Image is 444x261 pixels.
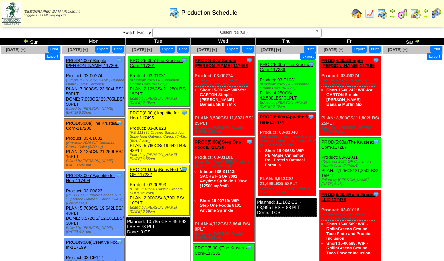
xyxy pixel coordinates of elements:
[265,148,306,167] a: Short 15-00688: WIP - PE MAple Cinnamon Roll Protein Oatmeal Formula
[130,58,183,68] a: PROD(5:00a)The Krusteaz Com-117201
[6,47,26,52] a: [DATE] [+]
[304,46,316,53] button: Print
[246,244,253,251] img: Tooltip
[48,46,60,53] button: Print
[382,38,444,45] td: Sat
[225,46,240,53] button: Export
[195,58,248,68] a: PROD(4:00a)Simple [PERSON_NAME]-117668
[308,61,314,68] img: Tooltip
[321,78,381,86] div: (Simple [PERSON_NAME] Banana Muffin (6/9oz Cartons))
[246,138,253,145] img: Tooltip
[130,187,189,195] div: (BRM P101558 Classic Granola SUPs(4/12oz))
[321,212,381,220] div: (RollinGreens Ground Taco M'EAT SUP (12-4.5oz))
[181,9,237,16] span: Production Schedule
[116,172,123,179] img: Tooltip
[195,139,241,150] a: PROD(5:00a)Step One Foods, -117207
[195,232,254,240] div: Edited by [PERSON_NAME] [DATE] 3:12pm
[258,60,316,111] div: Product: 03-01031 PLAN: 4,250CS / 42,500LBS / 31PLT
[351,8,362,19] img: home.gif
[126,217,190,236] div: Planned: 10,785 CS ~ 49,592 LBS ~ 73 PLT Done: 0 CS
[390,14,395,19] img: arrowright.gif
[45,53,60,60] button: Export
[116,57,123,64] img: Tooltip
[169,7,180,18] img: calendarprod.gif
[130,96,189,105] div: Edited by [PERSON_NAME] [DATE] 6:49pm
[373,138,379,145] img: Tooltip
[193,138,254,242] div: Product: 03-01101 PLAN: 4,712CS / 3,864LBS / 9PLT
[64,56,124,117] div: Product: 03-00274 PLAN: 7,000CS / 23,604LBS / 50PLT DONE: 7,030CS / 23,705LBS / 50PLT
[181,57,188,64] img: Tooltip
[260,101,316,109] div: Edited by [PERSON_NAME] [DATE] 6:46pm
[326,88,372,107] a: Short 15-00242: WIP-for CARTON Simple [PERSON_NAME] Banana Muffin Mix
[300,53,316,60] button: Export
[308,113,314,120] img: Tooltip
[326,241,371,255] a: Short 15-00588: WIP - RollinGreens Ground Taco Powder Inclusion
[256,198,317,217] div: Planned: 11,162 CS ~ 63,996 LBS ~ 88 PLT Done: 0 CS
[260,62,313,72] a: PROD(5:00a)The Krusteaz Com-117286
[390,8,395,14] img: arrowleft.gif
[260,186,316,194] div: Edited by [PERSON_NAME] [DATE] 6:46pm
[66,107,124,115] div: Edited by [PERSON_NAME] [DATE] 6:00pm
[324,47,343,52] a: [DATE] [+]
[130,153,189,161] div: Edited by [PERSON_NAME] [DATE] 6:55pm
[352,46,367,53] button: Export
[130,78,189,86] div: (Krusteaz 2025 GF Cinnamon Crumb Cake (8/20oz))
[160,46,175,53] button: Export
[195,78,254,86] div: (Simple [PERSON_NAME] Banana Muffin (6/9oz Cartons))
[321,178,381,186] div: Edited by [PERSON_NAME] [DATE] 6:47pm
[23,38,29,44] img: arrowleft.gif
[430,8,441,19] img: calendarcustomer.gif
[66,78,124,86] div: (Simple [PERSON_NAME] Banana Muffin (6/9oz Cartons))
[377,8,388,19] img: calendarprod.gif
[66,159,124,167] div: Edited by [PERSON_NAME] [DATE] 6:01pm
[64,171,124,236] div: Product: 03-00823 PLAN: 5,760CS / 19,642LBS / 48PLT DONE: 3,572CS / 12,181LBS / 30PLT
[364,8,375,19] img: line_graph.gif
[66,193,124,205] div: (PE 111335 Organic Banana Nut Superfood Oatmeal Carton (6-43g)(6crtn/case))
[24,10,80,14] span: [DEMOGRAPHIC_DATA] Packaging
[321,58,375,68] a: PROD(4:00a)Simple [PERSON_NAME]-117669
[410,8,421,19] img: calendarinout.gif
[24,10,80,17] span: Logged in as Mfuller
[66,173,115,183] a: PROD(8:00a)Appetite for Hea-117494
[62,38,125,45] td: Mon
[95,46,110,53] button: Export
[200,169,247,188] a: Inbound 05-01113: SACHET- SOF 3001 Anytime Sprinkle 1.09oz (12500imp/roll)
[128,56,189,107] div: Product: 03-01031 PLAN: 2,125CS / 21,250LBS / 15PLT
[68,47,88,52] span: [DATE] [+]
[260,82,316,90] div: (Krusteaz 2025 GF Cinnamon Crumb Cake (8/20oz))
[112,46,124,53] button: Print
[66,226,124,234] div: Edited by [PERSON_NAME] [DATE] 6:21pm
[388,47,408,52] a: [DATE] [+]
[430,46,442,53] button: Print
[66,240,120,250] a: PROD(9:00a)Creative Food In-117199
[64,119,124,169] div: Product: 03-01031 PLAN: 2,125CS / 21,250LBS / 15PLT
[155,28,313,37] span: GlutenFree (GF)
[197,47,217,52] span: [DATE] [+]
[321,126,381,134] div: Edited by [PERSON_NAME] [DATE] 6:24pm
[261,47,281,52] a: [DATE] [+]
[317,38,382,45] td: Fri
[373,191,379,198] img: Tooltip
[260,135,316,147] div: (PE 111336 - Multipack Protein Oatmeal - Maple Cinnamon Roll (5-1.66oz/6ct-8.3oz) )
[242,46,254,53] button: Print
[195,126,254,134] div: Edited by [PERSON_NAME] [DATE] 3:11pm
[423,14,428,19] img: arrowright.gif
[66,141,124,149] div: (Krusteaz 2025 GF Cinnamon Crumb Cake (8/20oz))
[195,245,248,256] a: PROD(5:00a)The Krusteaz Com-117235
[177,46,189,53] button: Print
[132,47,152,52] a: [DATE] [+]
[181,109,188,116] img: Tooltip
[54,14,66,17] a: (logout)
[66,121,119,131] a: PROD(5:00a)The Krusteaz Com-117200
[116,119,123,126] img: Tooltip
[256,38,317,45] td: Thu
[326,222,371,241] a: Short 15-00589: WIP - RollinGreens Ground Taco Pinto and Protein Inclusion
[200,198,241,213] a: Short 15-00719: WIP- Step One Foods 8101 Anytime Sprinkle
[246,57,253,64] img: Tooltip
[66,58,119,68] a: PROD(4:00a)Simple [PERSON_NAME]-117206
[126,38,191,45] td: Tue
[321,192,376,202] a: PROD(6:00a)RollinGreens LLC-117478
[130,131,189,143] div: (PE 111335 Organic Banana Nut Superfood Oatmeal Carton (6-43g)(6crtn/case))
[373,57,379,64] img: Tooltip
